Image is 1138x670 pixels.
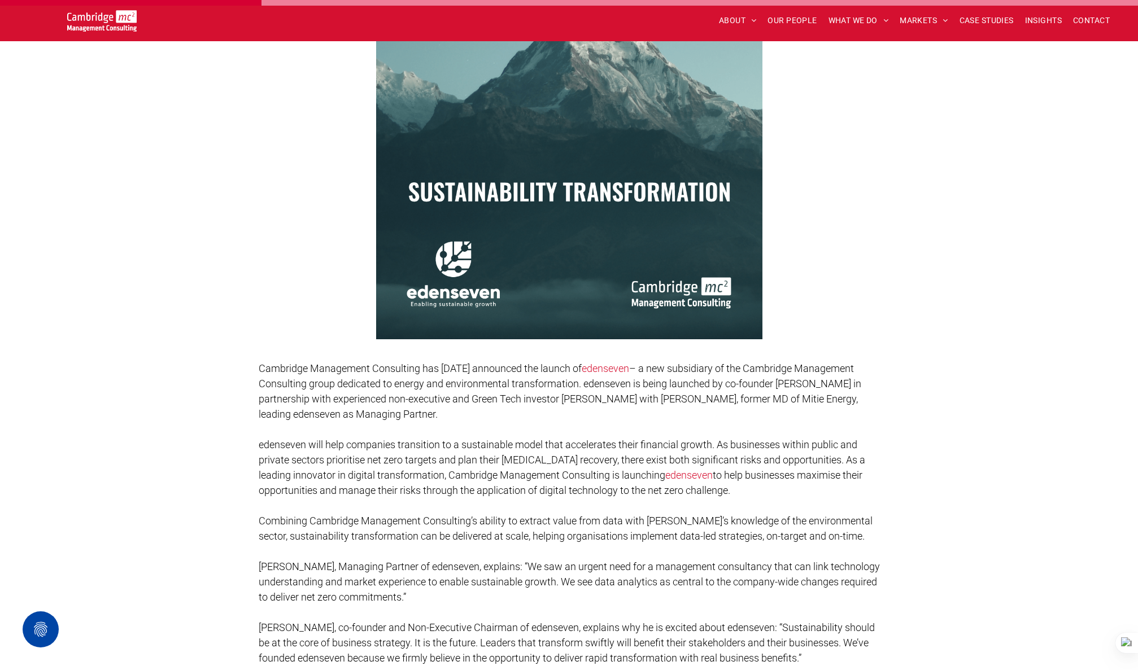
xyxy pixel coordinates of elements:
a: WHAT WE DO [823,12,895,29]
a: CONTACT [1067,12,1115,29]
div: Combining Cambridge Management Consulting’s ability to extract value from data with [PERSON_NAME]... [259,513,880,544]
div: [PERSON_NAME], co-founder and Non-Executive Chairman of edenseven, explains why he is excited abo... [259,620,880,665]
a: OUR PEOPLE [762,12,822,29]
a: INSIGHTS [1019,12,1067,29]
div: edenseven will help companies transition to a sustainable model that accelerates their financial ... [259,437,880,498]
a: edenseven [665,469,713,481]
a: MARKETS [894,12,953,29]
a: ABOUT [713,12,762,29]
a: edenseven [582,362,629,374]
div: [PERSON_NAME], Managing Partner of edenseven, explains: “We saw an urgent need for a management c... [259,559,880,605]
a: CASE STUDIES [954,12,1019,29]
img: Go to Homepage [67,10,137,32]
a: Your Business Transformed | Cambridge Management Consulting [67,12,137,24]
